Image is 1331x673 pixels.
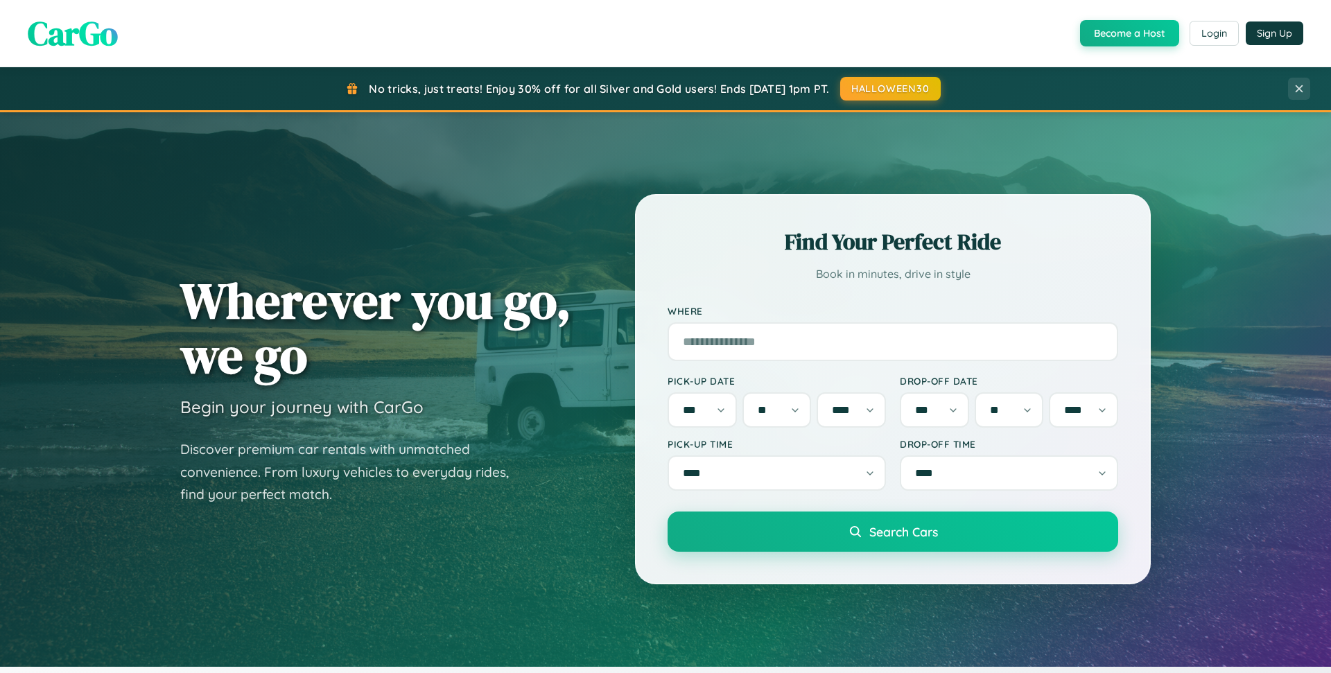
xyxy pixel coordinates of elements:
[369,82,829,96] span: No tricks, just treats! Enjoy 30% off for all Silver and Gold users! Ends [DATE] 1pm PT.
[869,524,938,539] span: Search Cars
[900,438,1118,450] label: Drop-off Time
[668,227,1118,257] h2: Find Your Perfect Ride
[1080,20,1179,46] button: Become a Host
[668,305,1118,317] label: Where
[180,396,424,417] h3: Begin your journey with CarGo
[900,375,1118,387] label: Drop-off Date
[668,512,1118,552] button: Search Cars
[840,77,941,100] button: HALLOWEEN30
[180,438,527,506] p: Discover premium car rentals with unmatched convenience. From luxury vehicles to everyday rides, ...
[1190,21,1239,46] button: Login
[668,375,886,387] label: Pick-up Date
[28,10,118,56] span: CarGo
[1246,21,1303,45] button: Sign Up
[180,273,571,383] h1: Wherever you go, we go
[668,264,1118,284] p: Book in minutes, drive in style
[668,438,886,450] label: Pick-up Time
